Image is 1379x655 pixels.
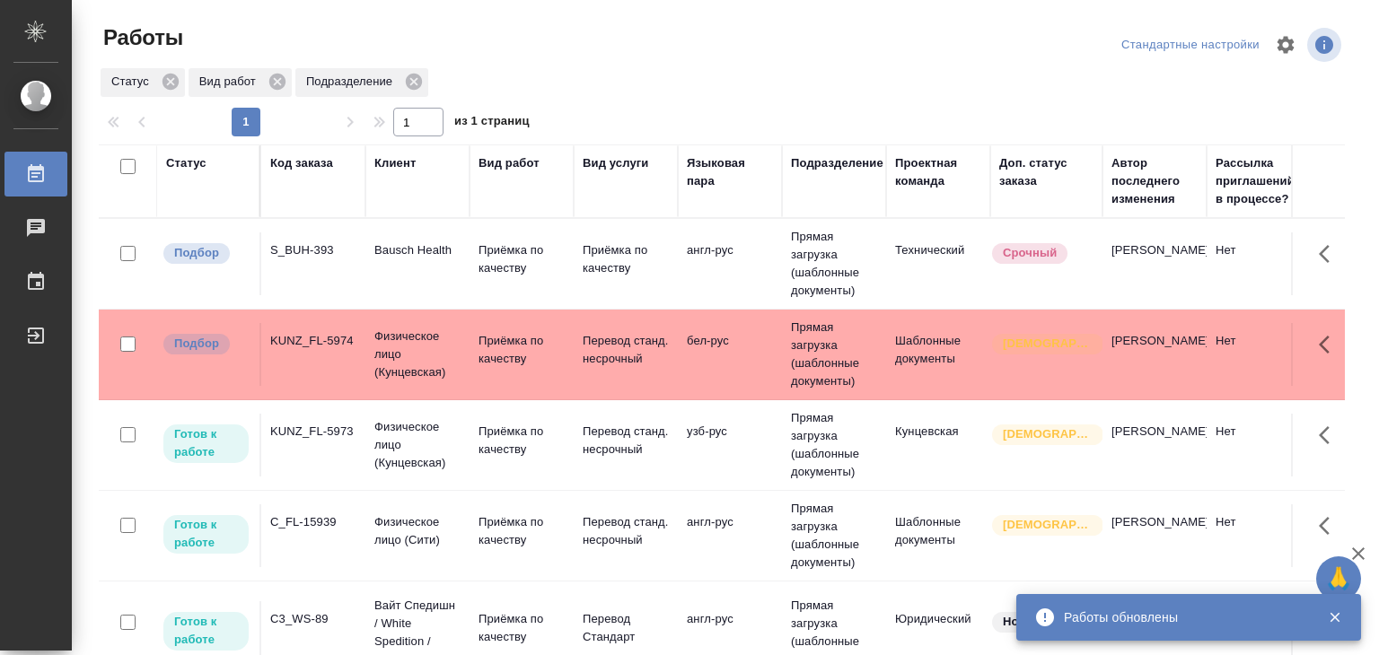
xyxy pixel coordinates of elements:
[886,323,990,386] td: Шаблонные документы
[1264,23,1307,66] span: Настроить таблицу
[1111,154,1198,208] div: Автор последнего изменения
[374,241,461,259] p: Bausch Health
[678,504,782,567] td: англ-рус
[1102,232,1207,295] td: [PERSON_NAME]
[166,154,206,172] div: Статус
[270,423,356,441] div: KUNZ_FL-5973
[1323,560,1354,598] span: 🙏
[162,423,250,465] div: Исполнитель может приступить к работе
[782,310,886,399] td: Прямая загрузка (шаблонные документы)
[270,241,356,259] div: S_BUH-393
[1308,504,1351,547] button: Здесь прячутся важные кнопки
[101,68,185,97] div: Статус
[1316,609,1353,625] button: Закрыть
[583,423,669,458] p: Перевод станд. несрочный
[1102,323,1207,386] td: [PERSON_NAME]
[1308,323,1351,366] button: Здесь прячутся важные кнопки
[782,491,886,581] td: Прямая загрузка (шаблонные документы)
[174,516,238,552] p: Готов к работе
[174,244,219,262] p: Подбор
[1064,608,1301,626] div: Работы обновлены
[1003,244,1057,262] p: Срочный
[999,154,1094,190] div: Доп. статус заказа
[678,232,782,295] td: англ-рус
[454,110,530,136] span: из 1 страниц
[886,414,990,476] td: Кунцевская
[189,68,292,97] div: Вид работ
[782,400,886,490] td: Прямая загрузка (шаблонные документы)
[479,423,565,458] p: Приёмка по качеству
[1207,323,1311,386] td: Нет
[886,504,990,567] td: Шаблонные документы
[174,335,219,353] p: Подбор
[162,513,250,555] div: Исполнитель может приступить к работе
[270,610,356,628] div: C3_WS-89
[1316,556,1361,601] button: 🙏
[886,232,990,295] td: Технический
[1102,504,1207,567] td: [PERSON_NAME]
[583,154,649,172] div: Вид услуги
[1207,504,1311,567] td: Нет
[374,154,416,172] div: Клиент
[306,73,399,91] p: Подразделение
[1207,232,1311,295] td: Нет
[583,332,669,368] p: Перевод станд. несрочный
[374,513,461,549] p: Физическое лицо (Сити)
[479,154,540,172] div: Вид работ
[895,154,981,190] div: Проектная команда
[174,613,238,649] p: Готов к работе
[479,610,565,646] p: Приёмка по качеству
[270,154,333,172] div: Код заказа
[782,219,886,309] td: Прямая загрузка (шаблонные документы)
[1003,425,1093,443] p: [DEMOGRAPHIC_DATA]
[1216,154,1302,208] div: Рассылка приглашений в процессе?
[270,332,356,350] div: KUNZ_FL-5974
[479,332,565,368] p: Приёмка по качеству
[295,68,428,97] div: Подразделение
[374,327,461,381] p: Физическое лицо (Кунцевская)
[374,418,461,472] p: Физическое лицо (Кунцевская)
[1117,31,1264,59] div: split button
[111,73,155,91] p: Статус
[583,241,669,277] p: Приёмка по качеству
[1003,516,1093,534] p: [DEMOGRAPHIC_DATA]
[583,610,669,646] p: Перевод Стандарт
[162,332,250,356] div: Можно подбирать исполнителей
[1308,414,1351,457] button: Здесь прячутся важные кнопки
[1102,414,1207,476] td: [PERSON_NAME]
[791,154,883,172] div: Подразделение
[678,414,782,476] td: узб-рус
[162,610,250,652] div: Исполнитель может приступить к работе
[678,323,782,386] td: бел-рус
[479,513,565,549] p: Приёмка по качеству
[583,513,669,549] p: Перевод станд. несрочный
[1003,335,1093,353] p: [DEMOGRAPHIC_DATA]
[687,154,773,190] div: Языковая пара
[174,425,238,461] p: Готов к работе
[99,23,183,52] span: Работы
[1003,613,1080,631] p: Нормальный
[270,513,356,531] div: C_FL-15939
[479,241,565,277] p: Приёмка по качеству
[1307,28,1345,62] span: Посмотреть информацию
[199,73,262,91] p: Вид работ
[1308,232,1351,275] button: Здесь прячутся важные кнопки
[1207,414,1311,476] td: Нет
[162,241,250,266] div: Можно подбирать исполнителей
